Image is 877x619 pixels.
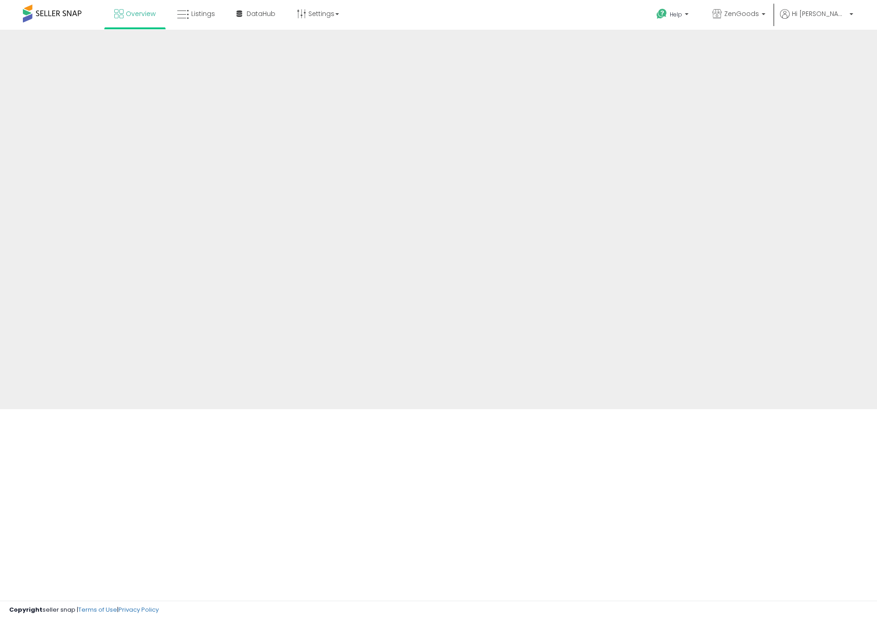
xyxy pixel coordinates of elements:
a: Hi [PERSON_NAME] [780,9,853,30]
span: ZenGoods [724,9,759,18]
span: DataHub [247,9,275,18]
a: Help [649,1,698,30]
i: Get Help [656,8,667,20]
span: Help [670,11,682,18]
span: Overview [126,9,156,18]
span: Listings [191,9,215,18]
span: Hi [PERSON_NAME] [792,9,847,18]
